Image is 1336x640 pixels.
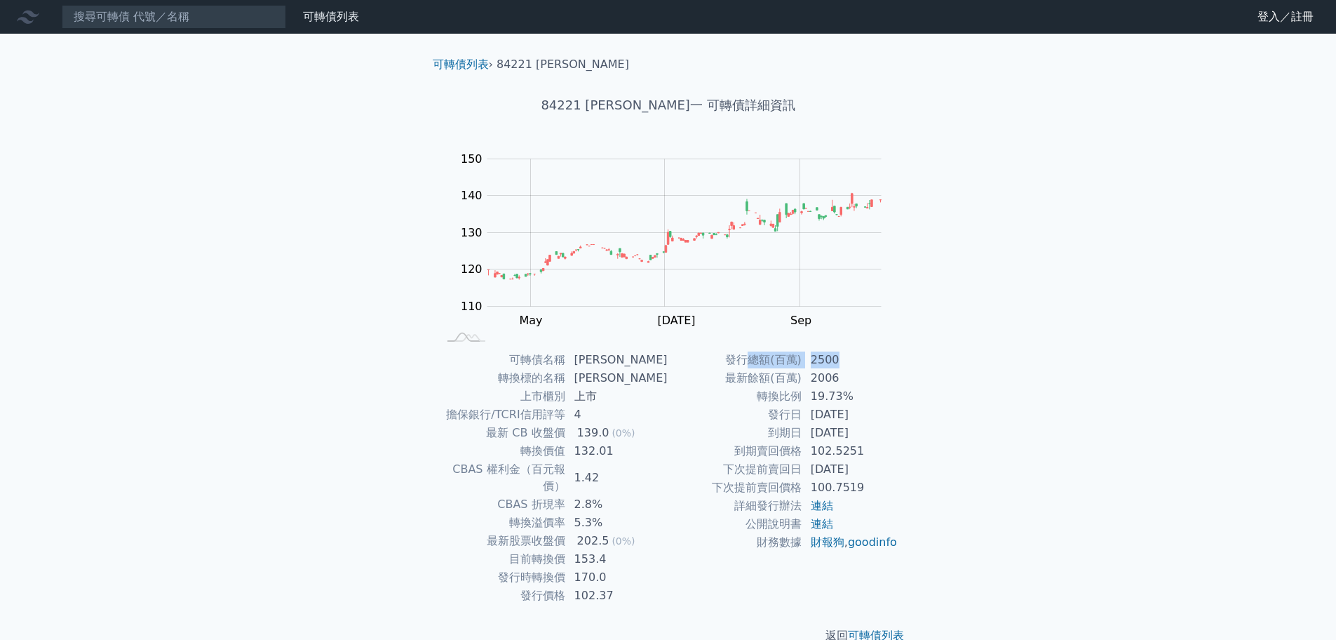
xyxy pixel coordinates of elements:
input: 搜尋可轉債 代號／名稱 [62,5,286,29]
a: 財報狗 [811,535,844,549]
td: 下次提前賣回日 [668,460,802,479]
li: 84221 [PERSON_NAME] [497,56,629,73]
td: 102.5251 [802,442,898,460]
td: CBAS 折現率 [438,495,566,514]
td: [DATE] [802,424,898,442]
td: 19.73% [802,387,898,406]
td: 2500 [802,351,898,369]
div: 202.5 [574,533,612,549]
tspan: May [519,314,542,327]
td: 132.01 [566,442,668,460]
a: 登入／註冊 [1246,6,1325,28]
td: 最新股票收盤價 [438,532,566,550]
td: 4 [566,406,668,424]
td: 發行時轉換價 [438,568,566,587]
td: 5.3% [566,514,668,532]
h1: 84221 [PERSON_NAME]一 可轉債詳細資訊 [421,95,915,115]
td: 到期日 [668,424,802,442]
td: 上市櫃別 [438,387,566,406]
td: 轉換標的名稱 [438,369,566,387]
td: 102.37 [566,587,668,605]
a: 可轉債列表 [303,10,359,23]
tspan: 150 [461,152,483,166]
tspan: [DATE] [657,314,695,327]
td: 轉換比例 [668,387,802,406]
td: [DATE] [802,460,898,479]
td: 100.7519 [802,479,898,497]
td: 1.42 [566,460,668,495]
div: 聊天小工具 [1266,573,1336,640]
td: 153.4 [566,550,668,568]
td: 上市 [566,387,668,406]
td: 2.8% [566,495,668,514]
tspan: Sep [790,314,811,327]
td: 最新 CB 收盤價 [438,424,566,442]
td: 最新餘額(百萬) [668,369,802,387]
td: 170.0 [566,568,668,587]
a: 可轉債列表 [433,58,489,71]
iframe: Chat Widget [1266,573,1336,640]
a: goodinfo [848,535,897,549]
td: , [802,533,898,552]
a: 連結 [811,517,833,531]
div: 139.0 [574,425,612,441]
td: 目前轉換價 [438,550,566,568]
a: 連結 [811,499,833,512]
td: 擔保銀行/TCRI信用評等 [438,406,566,424]
td: [DATE] [802,406,898,424]
td: 2006 [802,369,898,387]
span: (0%) [612,535,635,547]
td: 財務數據 [668,533,802,552]
tspan: 110 [461,300,483,313]
td: 發行日 [668,406,802,424]
li: › [433,56,493,73]
tspan: 140 [461,189,483,202]
td: 詳細發行辦法 [668,497,802,515]
td: 發行總額(百萬) [668,351,802,369]
td: [PERSON_NAME] [566,369,668,387]
td: 公開說明書 [668,515,802,533]
td: 可轉債名稱 [438,351,566,369]
span: (0%) [612,427,635,439]
td: [PERSON_NAME] [566,351,668,369]
g: Chart [454,152,903,327]
td: 轉換溢價率 [438,514,566,532]
tspan: 130 [461,226,483,239]
td: 發行價格 [438,587,566,605]
tspan: 120 [461,262,483,276]
td: 到期賣回價格 [668,442,802,460]
td: 轉換價值 [438,442,566,460]
td: 下次提前賣回價格 [668,479,802,497]
td: CBAS 權利金（百元報價） [438,460,566,495]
